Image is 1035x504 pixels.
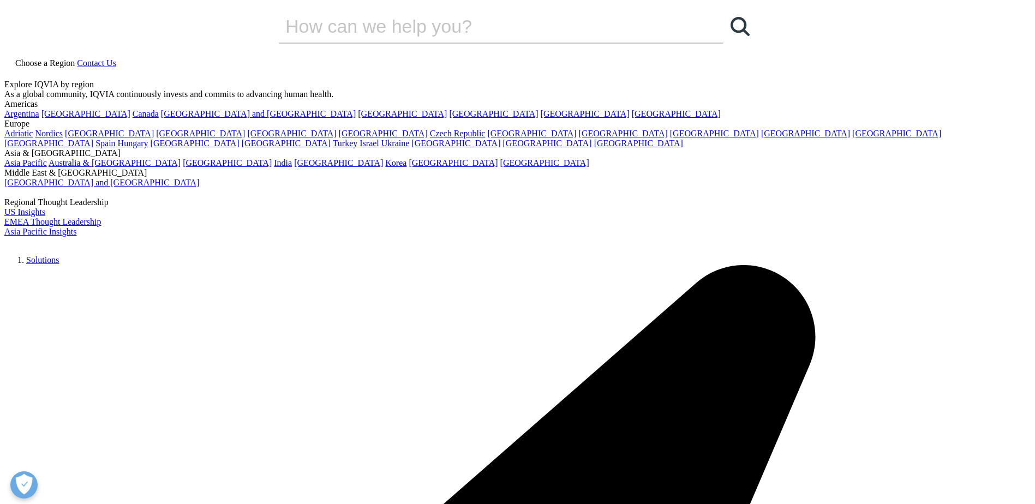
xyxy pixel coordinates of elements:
a: [GEOGRAPHIC_DATA] [409,158,498,167]
a: Search [723,10,756,43]
a: Asia Pacific Insights [4,227,76,236]
div: Europe [4,119,1031,129]
div: Regional Thought Leadership [4,197,1031,207]
a: Czech Republic [430,129,486,138]
div: Americas [4,99,1031,109]
a: [GEOGRAPHIC_DATA] [183,158,272,167]
a: Korea [385,158,406,167]
a: [GEOGRAPHIC_DATA] [65,129,154,138]
a: [GEOGRAPHIC_DATA] [247,129,336,138]
a: Nordics [35,129,63,138]
a: US Insights [4,207,45,217]
div: Middle East & [GEOGRAPHIC_DATA] [4,168,1031,178]
button: Open Preferences [10,471,38,499]
a: [GEOGRAPHIC_DATA] [594,139,683,148]
a: [GEOGRAPHIC_DATA] and [GEOGRAPHIC_DATA] [161,109,356,118]
a: Australia & [GEOGRAPHIC_DATA] [49,158,181,167]
div: As a global community, IQVIA continuously invests and commits to advancing human health. [4,89,1031,99]
a: EMEA Thought Leadership [4,217,101,226]
a: [GEOGRAPHIC_DATA] [852,129,941,138]
a: [GEOGRAPHIC_DATA] [500,158,589,167]
a: [GEOGRAPHIC_DATA] [670,129,759,138]
a: Canada [133,109,159,118]
a: [GEOGRAPHIC_DATA] [156,129,245,138]
div: Explore IQVIA by region [4,80,1031,89]
a: [GEOGRAPHIC_DATA] [242,139,331,148]
span: Choose a Region [15,58,75,68]
a: [GEOGRAPHIC_DATA] [151,139,240,148]
a: [GEOGRAPHIC_DATA] and [GEOGRAPHIC_DATA] [4,178,199,187]
a: Solutions [26,255,59,265]
a: [GEOGRAPHIC_DATA] [487,129,576,138]
a: India [274,158,292,167]
a: [GEOGRAPHIC_DATA] [761,129,850,138]
a: Asia Pacific [4,158,47,167]
a: [GEOGRAPHIC_DATA] [449,109,538,118]
a: Hungary [118,139,148,148]
input: Search [279,10,692,43]
a: Spain [95,139,115,148]
svg: Search [731,17,750,36]
a: [GEOGRAPHIC_DATA] [632,109,721,118]
a: [GEOGRAPHIC_DATA] [411,139,500,148]
a: [GEOGRAPHIC_DATA] [41,109,130,118]
a: [GEOGRAPHIC_DATA] [339,129,428,138]
a: [GEOGRAPHIC_DATA] [294,158,383,167]
a: [GEOGRAPHIC_DATA] [579,129,668,138]
a: [GEOGRAPHIC_DATA] [502,139,591,148]
a: [GEOGRAPHIC_DATA] [4,139,93,148]
div: Asia & [GEOGRAPHIC_DATA] [4,148,1031,158]
a: [GEOGRAPHIC_DATA] [541,109,630,118]
a: Turkey [333,139,358,148]
a: Ukraine [381,139,410,148]
a: Argentina [4,109,39,118]
a: Adriatic [4,129,33,138]
a: Contact Us [77,58,116,68]
a: [GEOGRAPHIC_DATA] [358,109,447,118]
a: Israel [360,139,379,148]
